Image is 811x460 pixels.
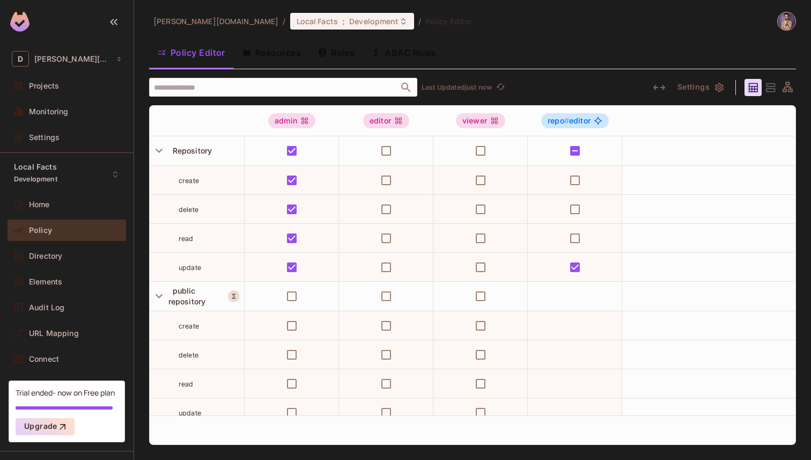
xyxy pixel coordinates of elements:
[168,286,206,306] span: public repository
[399,80,414,95] button: Open
[422,83,492,92] p: Last Updated just now
[492,81,507,94] span: Click to refresh data
[149,39,234,66] button: Policy Editor
[12,51,29,67] span: D
[425,16,473,26] span: Policy Editor
[16,418,75,435] button: Upgrade
[14,163,57,171] span: Local Facts
[29,355,59,363] span: Connect
[349,16,399,26] span: Development
[418,16,421,26] li: /
[168,146,212,155] span: Repository
[179,380,194,388] span: read
[228,290,240,302] button: A Resource Set is a dynamically conditioned resource, defined by real-time criteria.
[16,388,115,398] div: Trial ended- now on Free plan
[179,177,199,185] span: create
[14,175,57,184] span: Development
[179,264,201,272] span: update
[297,16,338,26] span: Local Facts
[29,82,59,90] span: Projects
[548,116,591,125] span: editor
[363,39,445,66] button: ABAC Rules
[179,322,199,330] span: create
[153,16,278,26] span: the active workspace
[179,206,198,214] span: delete
[179,351,198,359] span: delete
[29,226,52,235] span: Policy
[29,133,60,142] span: Settings
[29,329,79,338] span: URL Mapping
[309,39,363,66] button: Roles
[29,278,62,286] span: Elements
[29,252,62,260] span: Directory
[234,39,309,66] button: Resources
[29,303,64,312] span: Audit Log
[29,200,50,209] span: Home
[179,409,201,417] span: update
[283,16,285,26] li: /
[548,116,569,125] span: repo
[778,12,795,30] img: Dan Yishai
[673,79,727,96] button: Settings
[363,113,409,128] div: editor
[342,17,345,26] span: :
[179,235,194,243] span: read
[564,116,569,125] span: #
[494,81,507,94] button: refresh
[29,107,69,116] span: Monitoring
[10,12,30,32] img: SReyMgAAAABJRU5ErkJggg==
[496,82,505,93] span: refresh
[268,113,315,128] div: admin
[34,55,111,63] span: Workspace: dan.permit.io
[456,113,505,128] div: viewer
